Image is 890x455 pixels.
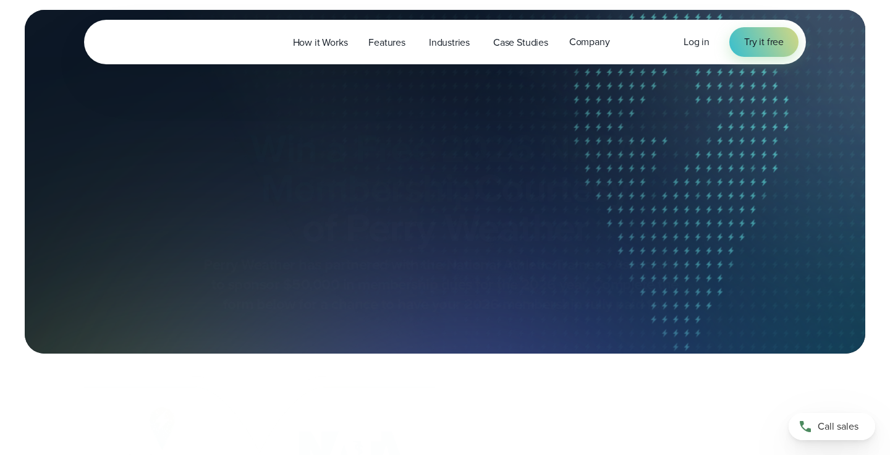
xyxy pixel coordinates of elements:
a: Try it free [729,27,799,57]
span: Industries [429,35,470,50]
a: Case Studies [483,30,559,55]
span: Try it free [744,35,784,49]
span: Features [368,35,405,50]
span: Company [569,35,610,49]
a: Call sales [789,413,875,440]
span: Call sales [818,419,858,434]
a: How it Works [282,30,358,55]
span: Case Studies [493,35,548,50]
span: How it Works [293,35,348,50]
a: Log in [684,35,710,49]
